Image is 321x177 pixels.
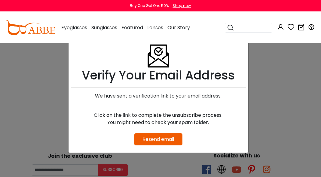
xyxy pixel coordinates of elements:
span: Featured [121,24,143,31]
h1: Verify Your Email Address [71,68,246,82]
div: Shop now [173,3,191,8]
span: Our Story [167,24,190,31]
span: Lenses [147,24,163,31]
img: Verify Email [146,29,170,68]
span: Eyeglasses [61,24,87,31]
span: Sunglasses [91,24,117,31]
div: Buy One Get One 50% [130,3,169,8]
a: Resend email [142,136,174,143]
img: abbeglasses.com [6,20,55,35]
div: Click on the link to complete the unsubscribe process. [71,112,246,119]
div: You might need to check your spam folder. [71,119,246,126]
a: Shop now [170,3,191,8]
div: We have sent a verification link to your email address. [71,92,246,100]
